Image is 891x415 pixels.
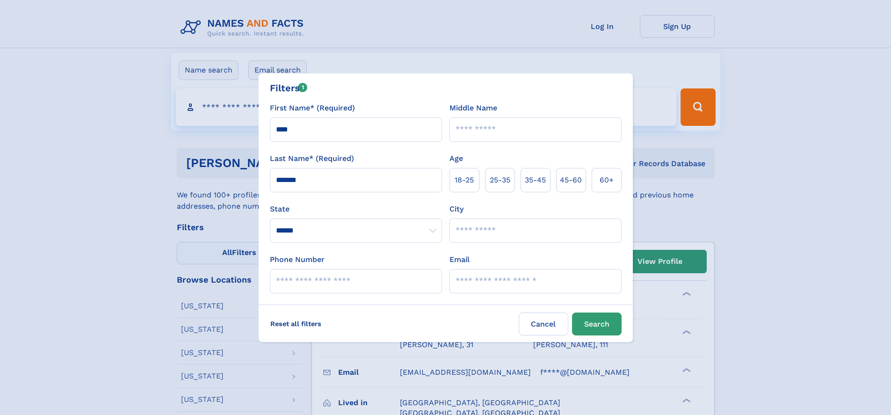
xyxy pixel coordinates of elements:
button: Search [572,313,622,335]
span: 25‑35 [490,175,510,186]
label: State [270,204,442,215]
div: Filters [270,81,308,95]
label: Email [449,254,470,265]
span: 45‑60 [560,175,582,186]
label: Last Name* (Required) [270,153,354,164]
label: Cancel [519,313,568,335]
span: 18‑25 [455,175,474,186]
span: 60+ [600,175,614,186]
span: 35‑45 [525,175,546,186]
label: Reset all filters [264,313,327,335]
label: Middle Name [449,102,497,114]
label: Age [449,153,463,164]
label: Phone Number [270,254,325,265]
label: First Name* (Required) [270,102,355,114]
label: City [449,204,464,215]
